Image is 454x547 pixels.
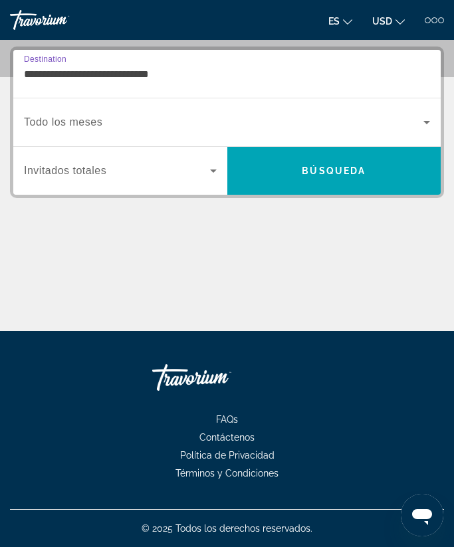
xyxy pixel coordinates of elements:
span: Política de Privacidad [180,450,275,461]
span: Contáctenos [199,432,255,443]
span: USD [372,16,392,27]
input: Select destination [24,66,430,82]
a: Contáctenos [186,432,268,443]
a: Términos y Condiciones [162,468,292,479]
div: Search widget [13,50,441,195]
button: Change currency [372,11,405,31]
span: Todo los meses [24,116,102,128]
span: © 2025 Todos los derechos reservados. [142,523,312,534]
button: Search [227,147,441,195]
span: Búsqueda [302,165,366,176]
span: Destination [24,55,66,63]
a: Travorium [10,10,110,30]
span: Invitados totales [24,165,106,176]
a: Política de Privacidad [167,450,288,461]
span: FAQs [216,414,238,425]
a: Go Home [152,358,285,397]
iframe: Botón para iniciar la ventana de mensajería [401,494,443,536]
button: Change language [328,11,352,31]
a: FAQs [203,414,251,425]
span: es [328,16,340,27]
span: Términos y Condiciones [175,468,279,479]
